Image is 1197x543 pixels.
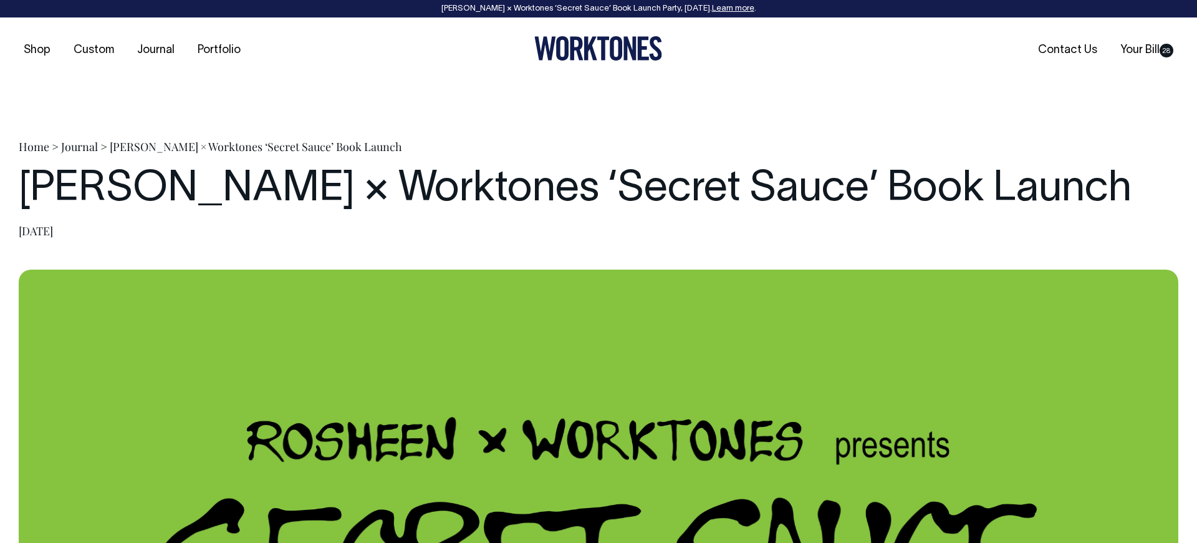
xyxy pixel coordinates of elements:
[110,139,402,154] span: [PERSON_NAME] × Worktones ‘Secret Sauce’ Book Launch
[12,4,1185,13] div: [PERSON_NAME] × Worktones ‘Secret Sauce’ Book Launch Party, [DATE]. .
[1160,44,1173,57] span: 28
[19,223,53,238] time: [DATE]
[100,139,107,154] span: >
[1115,40,1178,61] a: Your Bill28
[712,5,754,12] a: Learn more
[19,167,1178,213] h1: [PERSON_NAME] × Worktones ‘Secret Sauce’ Book Launch
[19,139,49,154] a: Home
[132,40,180,61] a: Journal
[69,40,119,61] a: Custom
[1033,40,1102,61] a: Contact Us
[61,139,98,154] a: Journal
[193,40,246,61] a: Portfolio
[52,139,59,154] span: >
[19,40,55,61] a: Shop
